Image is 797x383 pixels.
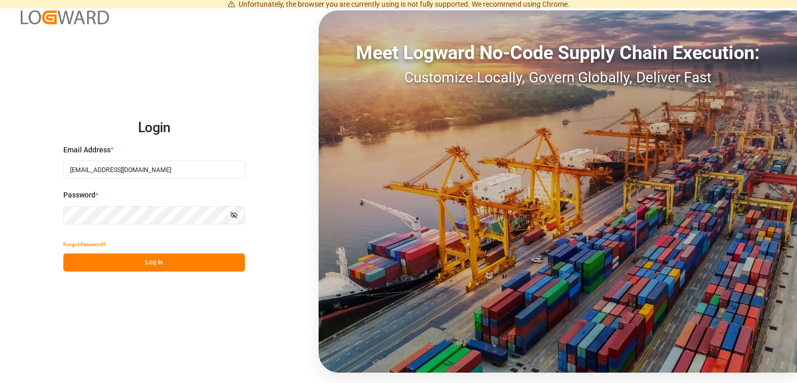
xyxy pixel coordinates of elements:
div: Meet Logward No-Code Supply Chain Execution: [319,39,797,67]
h2: Login [63,111,245,145]
input: Enter your email [63,161,245,179]
span: Password [63,190,95,201]
button: Log In [63,253,245,272]
button: Forgot Password? [63,235,106,253]
span: Email Address [63,145,111,155]
img: Logward_new_orange.png [21,10,109,24]
div: Customize Locally, Govern Globally, Deliver Fast [319,67,797,89]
